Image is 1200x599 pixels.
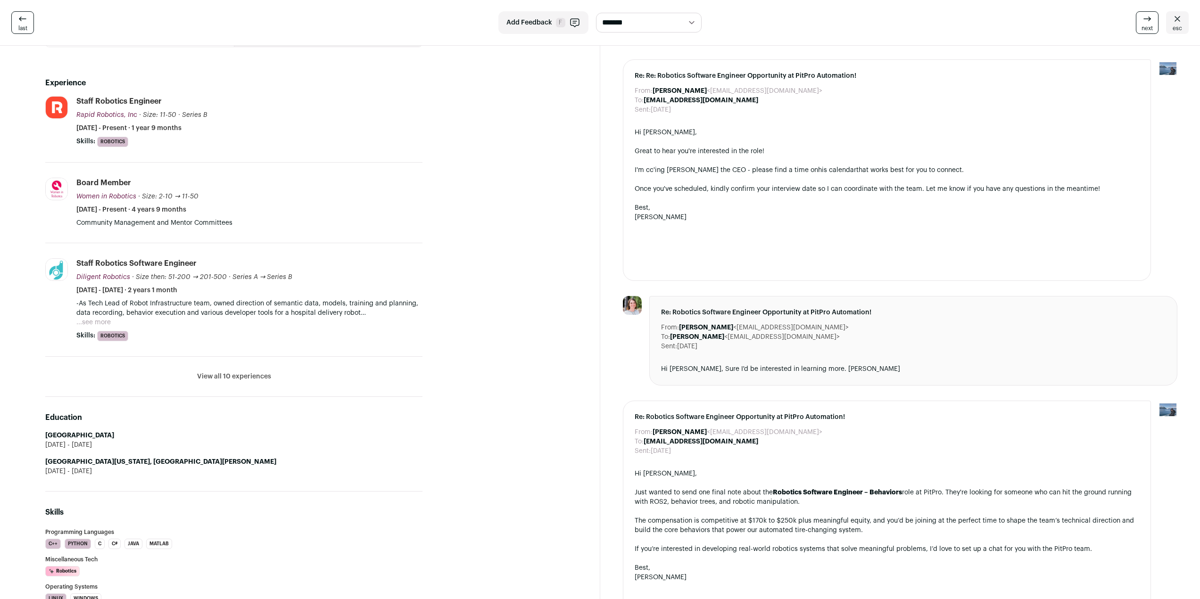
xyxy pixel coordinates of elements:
dd: <[EMAIL_ADDRESS][DOMAIN_NAME]> [653,86,822,96]
h2: Skills [45,507,422,518]
div: Staff Robotics Engineer [76,96,162,107]
span: next [1142,25,1153,32]
dd: [DATE] [651,105,671,115]
span: [DATE] - [DATE] [45,440,92,450]
dt: From: [661,323,679,332]
img: fde49d7d0df0e50917c4f81daadfe0d1d85c23b3cb587c1a15c2707f40706399.jpg [46,178,67,200]
div: Best, [635,203,1140,213]
img: 17109629-medium_jpg [1159,401,1177,419]
span: · Size: 11-50 [139,112,176,118]
h2: Education [45,412,422,423]
p: -As Tech Lead of Robot Infrastructure team, owned direction of semantic data, models, training an... [76,299,422,318]
dt: From: [635,427,653,437]
span: Add Feedback [506,18,552,27]
span: Diligent Robotics [76,274,130,280]
dt: To: [661,332,670,342]
span: Skills: [76,331,95,340]
b: [EMAIL_ADDRESS][DOMAIN_NAME] [644,97,758,104]
span: [DATE] - [DATE] · 2 years 1 month [76,286,177,295]
span: last [18,25,27,32]
strong: [GEOGRAPHIC_DATA][US_STATE], [GEOGRAPHIC_DATA][PERSON_NAME] [45,459,276,465]
li: Python [65,539,91,549]
li: Robotics [45,566,80,576]
span: Rapid Robotics, Inc [76,112,137,118]
img: 1eb9f6b39913c5ef13be910ef32669eed0fdfbafb203f7f0f0272cdd8c9f889a [623,296,642,315]
b: [EMAIL_ADDRESS][DOMAIN_NAME] [644,438,758,445]
span: esc [1173,25,1182,32]
span: Re: Re: Robotics Software Engineer Opportunity at PitPro Automation! [635,71,1140,81]
li: C [95,539,105,549]
a: esc [1166,11,1189,34]
dt: From: [635,86,653,96]
img: 7beca16d1c0566526883af38d4a201639dbce81a00806115cb628f6659e278ad.png [46,97,67,118]
li: Java [124,539,142,549]
h3: Programming Languages [45,529,422,535]
dd: <[EMAIL_ADDRESS][DOMAIN_NAME]> [653,427,822,437]
a: next [1136,11,1159,34]
b: [PERSON_NAME] [679,324,733,331]
span: Series A → Series B [232,274,293,280]
div: If you’re interested in developing real-world robotics systems that solve meaningful problems, I’... [635,544,1140,554]
span: · Size then: 51-200 → 201-500 [132,274,227,280]
button: ...see more [76,318,111,327]
b: [PERSON_NAME] [653,88,707,94]
li: MATLAB [146,539,172,549]
img: 17109629-medium_jpg [1159,59,1177,78]
dd: <[EMAIL_ADDRESS][DOMAIN_NAME]> [679,323,849,332]
span: Re: Robotics Software Engineer Opportunity at PitPro Automation! [661,308,1166,317]
span: · Size: 2-10 → 11-50 [138,193,199,200]
li: C# [108,539,121,549]
span: F [556,18,565,27]
div: Hi [PERSON_NAME], Sure I'd be interested in learning more. [PERSON_NAME] [661,364,1166,374]
dt: To: [635,96,644,105]
h3: Operating Systems [45,584,422,590]
li: C++ [45,539,61,549]
div: Just wanted to send one final note about the role at PitPro. They're looking for someone who can ... [635,488,1140,507]
img: c1ff366140b4705a2283fa8123fae906383cfe1afab53d51c8dc3de3566e5fac.jpg [46,259,67,280]
button: View all 10 experiences [197,372,271,381]
strong: Robotics Software Engineer – Behaviors [773,489,902,496]
dt: Sent: [635,446,651,456]
dd: <[EMAIL_ADDRESS][DOMAIN_NAME]> [670,332,840,342]
span: [DATE] - [DATE] [45,467,92,476]
dd: [DATE] [677,342,697,351]
dt: Sent: [635,105,651,115]
div: [PERSON_NAME] [635,213,1140,222]
div: Board Member [76,178,131,188]
div: I'm cc'ing [PERSON_NAME] the CEO - please find a time on that works best for you to connect. [635,165,1140,175]
div: Staff Robotics Software Engineer [76,258,197,269]
span: Skills: [76,137,95,146]
div: Hi [PERSON_NAME], [635,469,1140,478]
div: The compensation is competitive at $170k to $250k plus meaningful equity, and you’d be joining at... [635,516,1140,535]
span: Women in Robotics [76,193,136,200]
span: Re: Robotics Software Engineer Opportunity at PitPro Automation! [635,412,1140,422]
span: · [178,110,180,120]
dd: [DATE] [651,446,671,456]
li: Robotics [97,331,128,341]
button: Add Feedback F [498,11,588,34]
dt: Sent: [661,342,677,351]
a: his calendar [818,167,856,173]
div: Once you've scheduled, kindly confirm your interview date so I can coordinate with the team. Let ... [635,184,1140,194]
li: Robotics [97,137,128,147]
a: last [11,11,34,34]
b: [PERSON_NAME] [670,334,724,340]
span: [DATE] - Present · 1 year 9 months [76,123,182,133]
div: Great to hear you're interested in the role! [635,147,1140,156]
div: Hi [PERSON_NAME], [635,128,1140,137]
span: Series B [182,112,207,118]
b: [PERSON_NAME] [653,429,707,435]
h3: Miscellaneous Tech [45,557,422,562]
span: · [229,272,231,282]
strong: [GEOGRAPHIC_DATA] [45,432,114,439]
div: [PERSON_NAME] [635,573,1140,582]
div: Best, [635,563,1140,573]
span: [DATE] - Present · 4 years 9 months [76,205,186,214]
dt: To: [635,437,644,446]
p: Community Management and Mentor Committees [76,218,422,228]
h2: Experience [45,77,422,89]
